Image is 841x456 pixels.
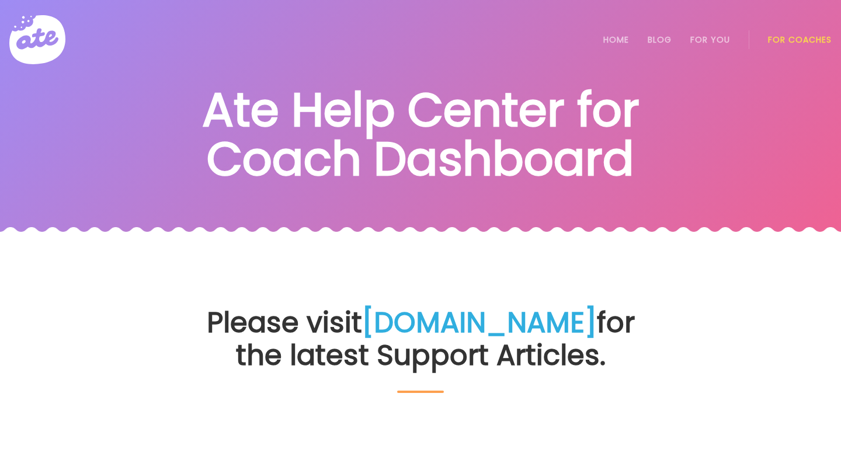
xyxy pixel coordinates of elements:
[135,85,706,183] h1: Ate Help Center for Coach Dashboard
[362,303,597,343] a: [DOMAIN_NAME]
[201,307,640,393] h2: Please visit for the latest Support Articles.
[648,35,672,44] a: Blog
[603,35,629,44] a: Home
[690,35,730,44] a: For You
[768,35,832,44] a: For Coaches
